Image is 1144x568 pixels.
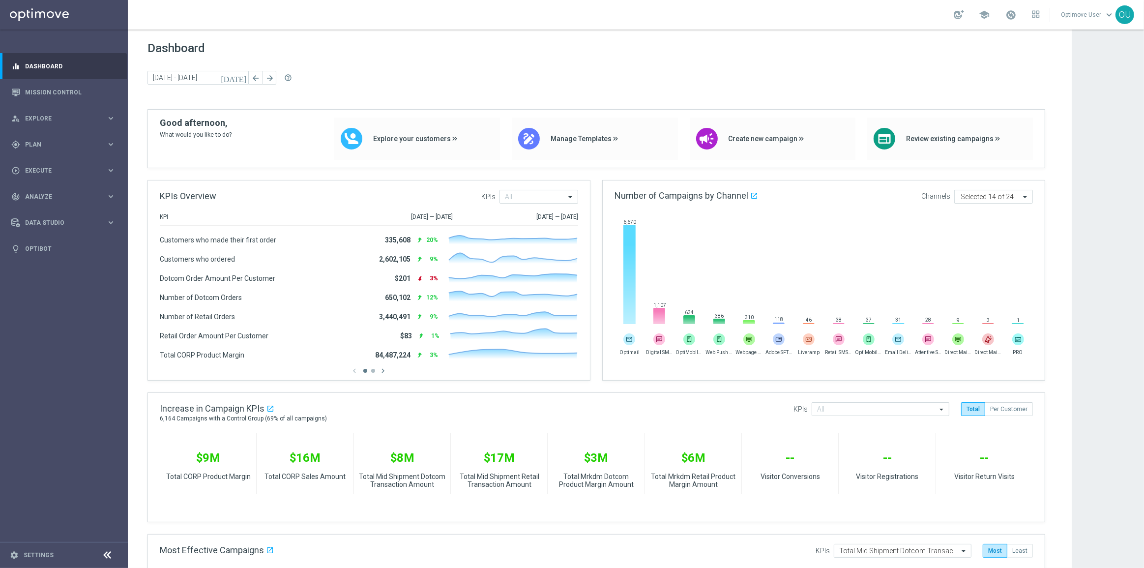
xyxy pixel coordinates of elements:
button: person_search Explore keyboard_arrow_right [11,115,116,122]
span: Execute [25,168,106,174]
div: Data Studio [11,218,106,227]
span: Data Studio [25,220,106,226]
button: equalizer Dashboard [11,62,116,70]
a: Optibot [25,236,116,262]
i: settings [10,551,19,560]
button: play_circle_outline Execute keyboard_arrow_right [11,167,116,175]
span: Analyze [25,194,106,200]
i: keyboard_arrow_right [106,140,116,149]
div: Execute [11,166,106,175]
i: keyboard_arrow_right [106,192,116,201]
div: Dashboard [11,53,116,79]
button: track_changes Analyze keyboard_arrow_right [11,193,116,201]
span: Plan [25,142,106,148]
a: Optimove Userkeyboard_arrow_down [1060,7,1115,22]
button: Mission Control [11,89,116,96]
a: Dashboard [25,53,116,79]
i: keyboard_arrow_right [106,218,116,227]
span: Explore [25,116,106,121]
i: track_changes [11,192,20,201]
a: Settings [24,552,54,558]
i: lightbulb [11,244,20,253]
button: lightbulb Optibot [11,245,116,253]
i: play_circle_outline [11,166,20,175]
span: school [979,9,990,20]
button: gps_fixed Plan keyboard_arrow_right [11,141,116,149]
span: keyboard_arrow_down [1104,9,1115,20]
button: Data Studio keyboard_arrow_right [11,219,116,227]
i: person_search [11,114,20,123]
i: equalizer [11,62,20,71]
div: Optibot [11,236,116,262]
i: keyboard_arrow_right [106,166,116,175]
div: OU [1115,5,1134,24]
i: keyboard_arrow_right [106,114,116,123]
div: Plan [11,140,106,149]
div: Explore [11,114,106,123]
div: Mission Control [11,79,116,105]
a: Mission Control [25,79,116,105]
i: gps_fixed [11,140,20,149]
div: Analyze [11,192,106,201]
